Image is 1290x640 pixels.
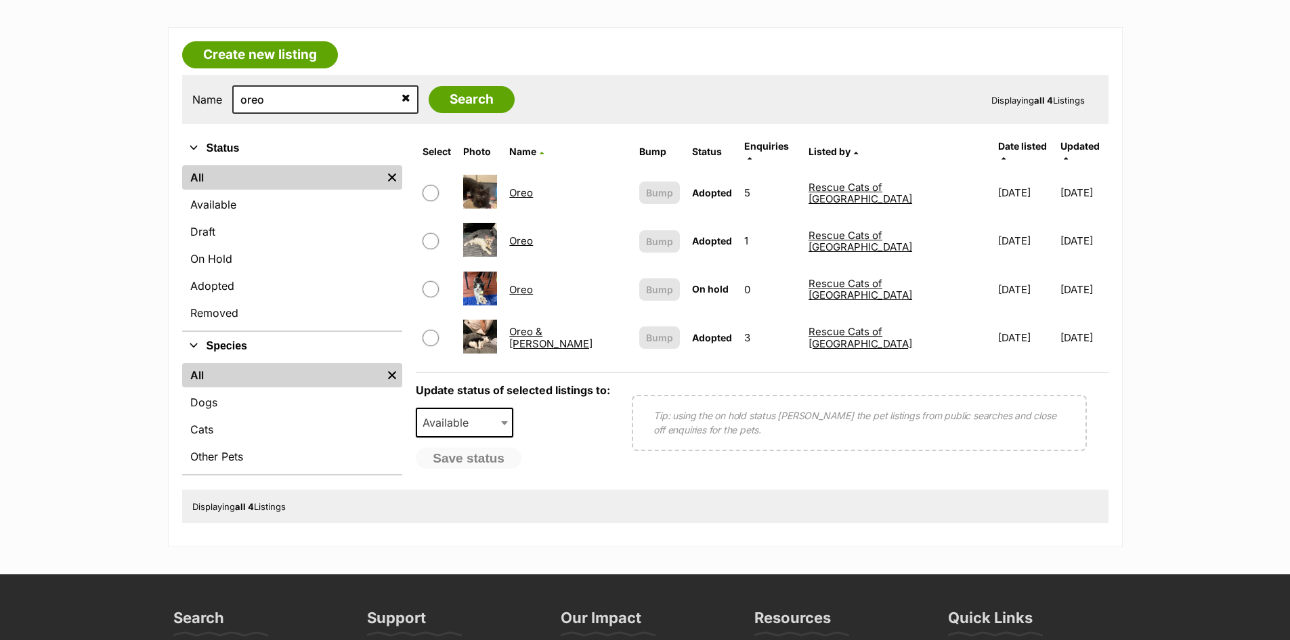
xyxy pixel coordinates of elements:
h3: Support [367,608,426,635]
button: Species [182,337,403,355]
div: Status [182,163,403,330]
h3: Resources [754,608,831,635]
div: Species [182,360,403,474]
button: Bump [639,278,680,301]
span: Bump [646,234,673,249]
a: Oreo [509,186,533,199]
label: Name [192,93,222,106]
a: Updated [1060,140,1100,163]
a: Rescue Cats of [GEOGRAPHIC_DATA] [809,229,912,253]
span: Date listed [998,140,1047,152]
a: Rescue Cats of [GEOGRAPHIC_DATA] [809,277,912,301]
h3: Our Impact [561,608,641,635]
span: Adopted [692,332,732,343]
th: Bump [634,135,685,168]
span: Displaying Listings [991,95,1085,106]
td: [DATE] [1060,314,1107,361]
td: [DATE] [993,169,1059,216]
span: Bump [646,186,673,200]
img: Oreo [463,223,497,257]
button: Status [182,140,403,157]
a: Cats [182,417,403,442]
th: Photo [458,135,502,168]
img: Oreo & Tim Tam [463,320,497,354]
span: Available [417,413,482,432]
th: Status [687,135,737,168]
input: Search [429,86,515,113]
a: Date listed [998,140,1047,163]
a: Oreo & [PERSON_NAME] [509,325,593,349]
a: Remove filter [382,363,402,387]
a: All [182,363,383,387]
td: [DATE] [993,217,1059,264]
a: Other Pets [182,444,403,469]
a: Remove filter [382,165,402,190]
a: Enquiries [744,140,789,163]
a: All [182,165,383,190]
a: Dogs [182,390,403,414]
td: [DATE] [993,314,1059,361]
span: Name [509,146,536,157]
th: Select [417,135,456,168]
button: Bump [639,182,680,204]
span: On hold [692,283,729,295]
a: Rescue Cats of [GEOGRAPHIC_DATA] [809,181,912,205]
strong: all 4 [235,501,254,512]
td: [DATE] [1060,266,1107,313]
a: Oreo [509,234,533,247]
span: Bump [646,282,673,297]
a: Oreo [509,283,533,296]
strong: all 4 [1034,95,1053,106]
h3: Search [173,608,224,635]
span: Listed by [809,146,851,157]
span: Adopted [692,187,732,198]
span: Displaying Listings [192,501,286,512]
button: Bump [639,230,680,253]
span: Bump [646,330,673,345]
img: Oreo [463,175,497,209]
h3: Quick Links [948,608,1033,635]
label: Update status of selected listings to: [416,383,610,397]
span: Updated [1060,140,1100,152]
a: Rescue Cats of [GEOGRAPHIC_DATA] [809,325,912,349]
td: [DATE] [1060,169,1107,216]
span: translation missing: en.admin.listings.index.attributes.enquiries [744,140,789,152]
td: 1 [739,217,802,264]
td: 3 [739,314,802,361]
a: Draft [182,219,403,244]
td: [DATE] [1060,217,1107,264]
button: Save status [416,448,521,469]
a: Name [509,146,544,157]
td: 0 [739,266,802,313]
button: Bump [639,326,680,349]
a: Removed [182,301,403,325]
span: Available [416,408,513,438]
span: Adopted [692,235,732,247]
a: Create new listing [182,41,338,68]
a: Adopted [182,274,403,298]
td: [DATE] [993,266,1059,313]
a: Available [182,192,403,217]
a: On Hold [182,247,403,271]
p: Tip: using the on hold status [PERSON_NAME] the pet listings from public searches and close off e... [653,408,1065,437]
a: Listed by [809,146,858,157]
td: 5 [739,169,802,216]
